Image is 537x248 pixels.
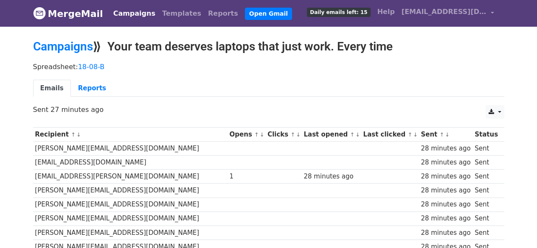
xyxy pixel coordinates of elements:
[33,39,93,53] a: Campaigns
[205,5,242,22] a: Reports
[421,158,470,167] div: 28 minutes ago
[472,198,500,212] td: Sent
[33,156,228,170] td: [EMAIL_ADDRESS][DOMAIN_NAME]
[76,131,81,138] a: ↓
[254,131,259,138] a: ↑
[33,39,504,54] h2: ⟫ Your team deserves laptops that just work. Every time
[472,170,500,184] td: Sent
[71,131,76,138] a: ↑
[402,7,486,17] span: [EMAIL_ADDRESS][DOMAIN_NAME]
[355,131,360,138] a: ↓
[307,8,370,17] span: Daily emails left: 15
[33,142,228,156] td: [PERSON_NAME][EMAIL_ADDRESS][DOMAIN_NAME]
[33,80,71,97] a: Emails
[260,131,264,138] a: ↓
[302,128,361,142] th: Last opened
[421,228,470,238] div: 28 minutes ago
[245,8,292,20] a: Open Gmail
[230,172,264,181] div: 1
[421,144,470,153] div: 28 minutes ago
[33,5,103,22] a: MergeMail
[33,212,228,226] td: [PERSON_NAME][EMAIL_ADDRESS][DOMAIN_NAME]
[419,128,473,142] th: Sent
[33,226,228,240] td: [PERSON_NAME][EMAIL_ADDRESS][DOMAIN_NAME]
[33,198,228,212] td: [PERSON_NAME][EMAIL_ADDRESS][DOMAIN_NAME]
[33,170,228,184] td: [EMAIL_ADDRESS][PERSON_NAME][DOMAIN_NAME]
[472,142,500,156] td: Sent
[421,186,470,195] div: 28 minutes ago
[304,172,359,181] div: 28 minutes ago
[33,62,504,71] p: Spreadsheet:
[296,131,301,138] a: ↓
[361,128,419,142] th: Last clicked
[265,128,301,142] th: Clicks
[374,3,398,20] a: Help
[110,5,159,22] a: Campaigns
[304,3,374,20] a: Daily emails left: 15
[33,7,46,20] img: MergeMail logo
[472,226,500,240] td: Sent
[472,184,500,198] td: Sent
[33,184,228,198] td: [PERSON_NAME][EMAIL_ADDRESS][DOMAIN_NAME]
[439,131,444,138] a: ↑
[472,212,500,226] td: Sent
[228,128,266,142] th: Opens
[408,131,412,138] a: ↑
[398,3,498,23] a: [EMAIL_ADDRESS][DOMAIN_NAME]
[421,200,470,209] div: 28 minutes ago
[78,63,105,71] a: 18-08-B
[33,105,504,114] p: Sent 27 minutes ago
[71,80,113,97] a: Reports
[472,156,500,170] td: Sent
[350,131,355,138] a: ↑
[421,214,470,223] div: 28 minutes ago
[472,128,500,142] th: Status
[421,172,470,181] div: 28 minutes ago
[159,5,205,22] a: Templates
[413,131,418,138] a: ↓
[445,131,450,138] a: ↓
[33,128,228,142] th: Recipient
[290,131,295,138] a: ↑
